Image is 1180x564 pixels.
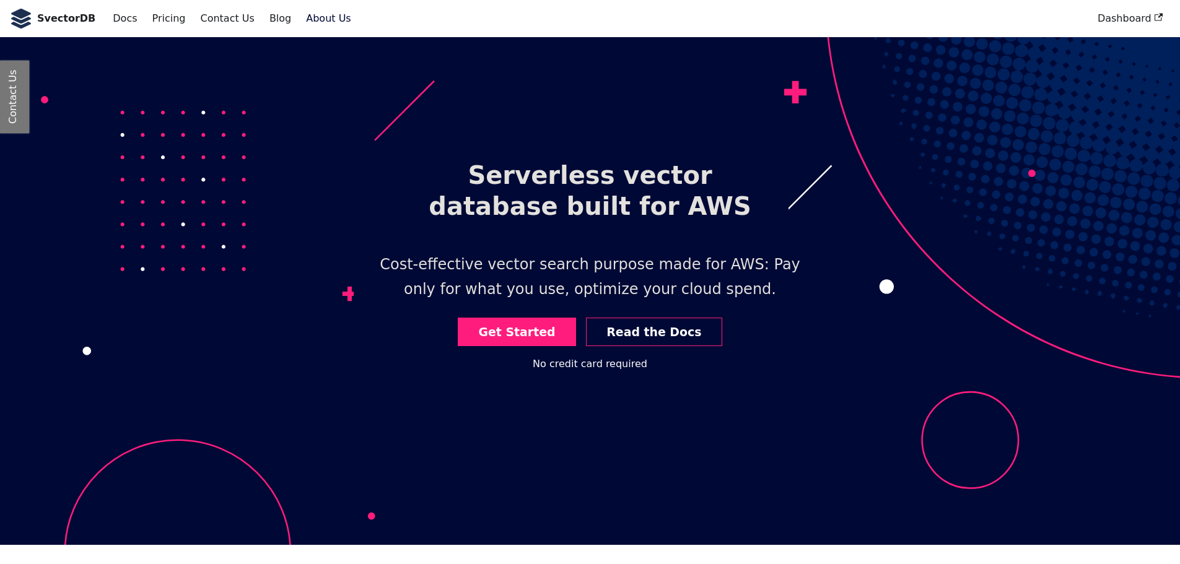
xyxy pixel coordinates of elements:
a: Docs [105,8,144,29]
b: SvectorDB [37,11,95,27]
img: SvectorDB Logo [10,9,32,28]
a: Read the Docs [586,318,722,347]
a: Get Started [458,318,576,347]
a: SvectorDB LogoSvectorDB [10,9,95,28]
a: About Us [299,8,358,29]
a: Contact Us [193,8,261,29]
a: Dashboard [1090,8,1170,29]
a: Pricing [145,8,193,29]
h1: Serverless vector database built for AWS [391,150,788,232]
a: Blog [262,8,299,29]
div: No credit card required [533,356,647,372]
p: Cost-effective vector search purpose made for AWS: Pay only for what you use, optimize your cloud... [354,243,826,311]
